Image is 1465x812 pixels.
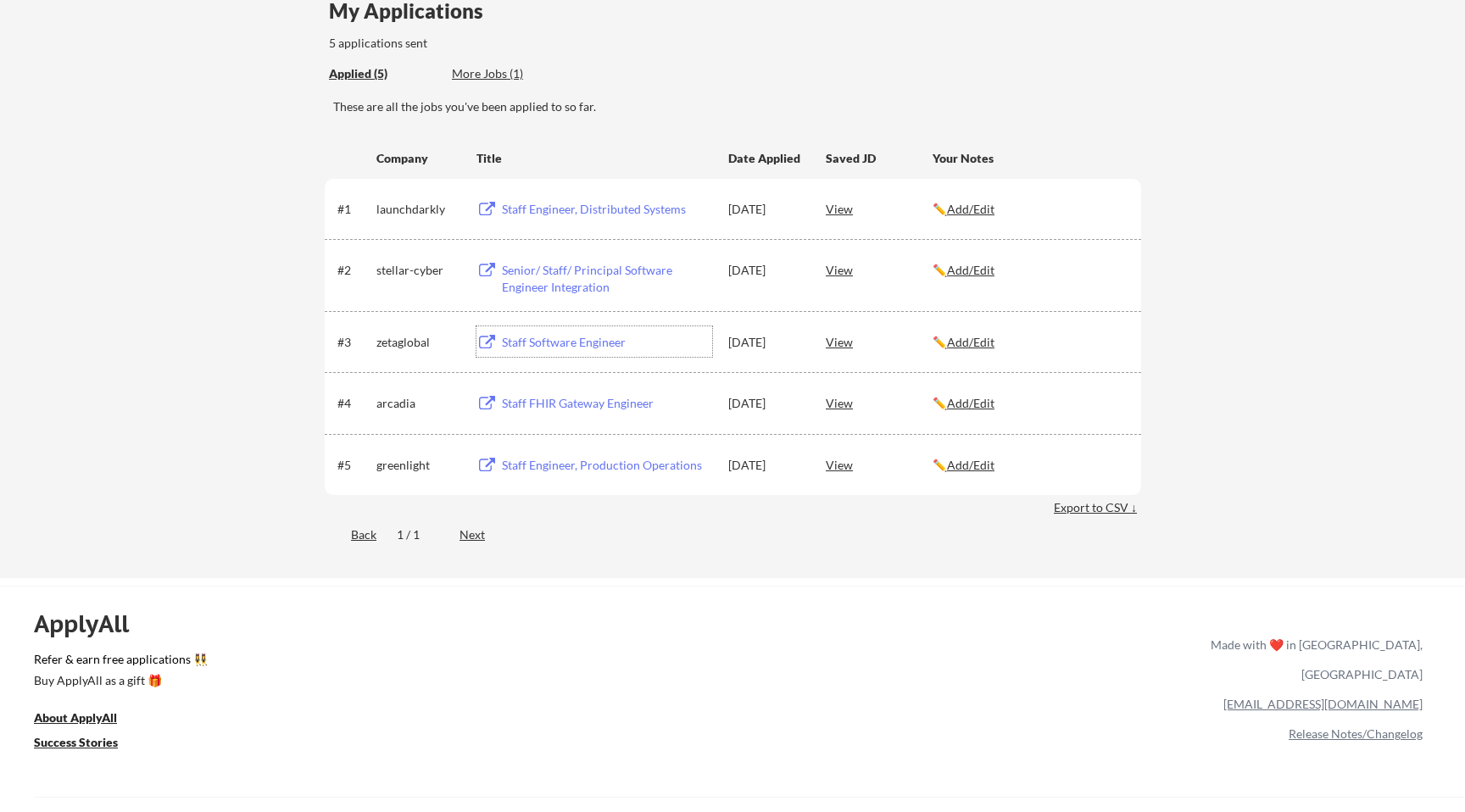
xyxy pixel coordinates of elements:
a: Refer & earn free applications 👯‍♀️ [34,653,856,671]
div: Your Notes [933,150,1126,167]
div: #3 [337,334,370,351]
div: [DATE] [728,201,803,218]
div: These are job applications we think you'd be a good fit for, but couldn't apply you to automatica... [452,65,577,83]
a: Buy ApplyAll as a gift 🎁 [34,671,203,692]
div: #2 [337,262,370,279]
div: More Jobs (1) [452,65,577,82]
div: launchdarkly [376,201,461,218]
div: Senior/ Staff/ Principal Software Engineer Integration [502,262,712,295]
div: #4 [337,395,370,412]
div: ✏️ [933,262,1126,279]
u: Add/Edit [947,396,994,410]
u: Add/Edit [947,202,994,216]
div: View [826,326,933,357]
div: Made with ❤️ in [GEOGRAPHIC_DATA], [GEOGRAPHIC_DATA] [1204,630,1423,689]
div: View [826,193,933,224]
div: These are all the jobs you've been applied to so far. [333,98,1141,115]
div: View [826,387,933,418]
div: ✏️ [933,457,1126,474]
div: Title [476,150,712,167]
div: ✏️ [933,334,1126,351]
a: About ApplyAll [34,709,141,730]
div: Staff Engineer, Production Operations [502,457,712,474]
div: View [826,449,933,480]
a: Success Stories [34,733,141,754]
u: About ApplyAll [34,710,117,725]
div: [DATE] [728,334,803,351]
div: View [826,254,933,285]
div: 1 / 1 [397,526,439,543]
a: [EMAIL_ADDRESS][DOMAIN_NAME] [1223,697,1423,711]
div: These are all the jobs you've been applied to so far. [329,65,439,83]
div: 5 applications sent [329,35,657,52]
div: [DATE] [728,457,803,474]
div: Back [325,526,376,543]
div: Staff Software Engineer [502,334,712,351]
div: Date Applied [728,150,803,167]
u: Add/Edit [947,335,994,349]
div: Staff FHIR Gateway Engineer [502,395,712,412]
div: ✏️ [933,201,1126,218]
div: #1 [337,201,370,218]
div: Staff Engineer, Distributed Systems [502,201,712,218]
u: Add/Edit [947,458,994,472]
div: [DATE] [728,262,803,279]
div: greenlight [376,457,461,474]
a: Release Notes/Changelog [1289,726,1423,741]
div: #5 [337,457,370,474]
div: [DATE] [728,395,803,412]
div: ✏️ [933,395,1126,412]
div: My Applications [329,1,497,21]
div: zetaglobal [376,334,461,351]
div: arcadia [376,395,461,412]
div: Next [460,526,504,543]
div: Export to CSV ↓ [1054,499,1141,516]
u: Success Stories [34,735,118,749]
u: Add/Edit [947,263,994,277]
div: stellar-cyber [376,262,461,279]
div: Company [376,150,461,167]
div: Saved JD [826,142,933,173]
div: ApplyAll [34,609,148,638]
div: Buy ApplyAll as a gift 🎁 [34,675,203,687]
div: Applied (5) [329,65,439,82]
